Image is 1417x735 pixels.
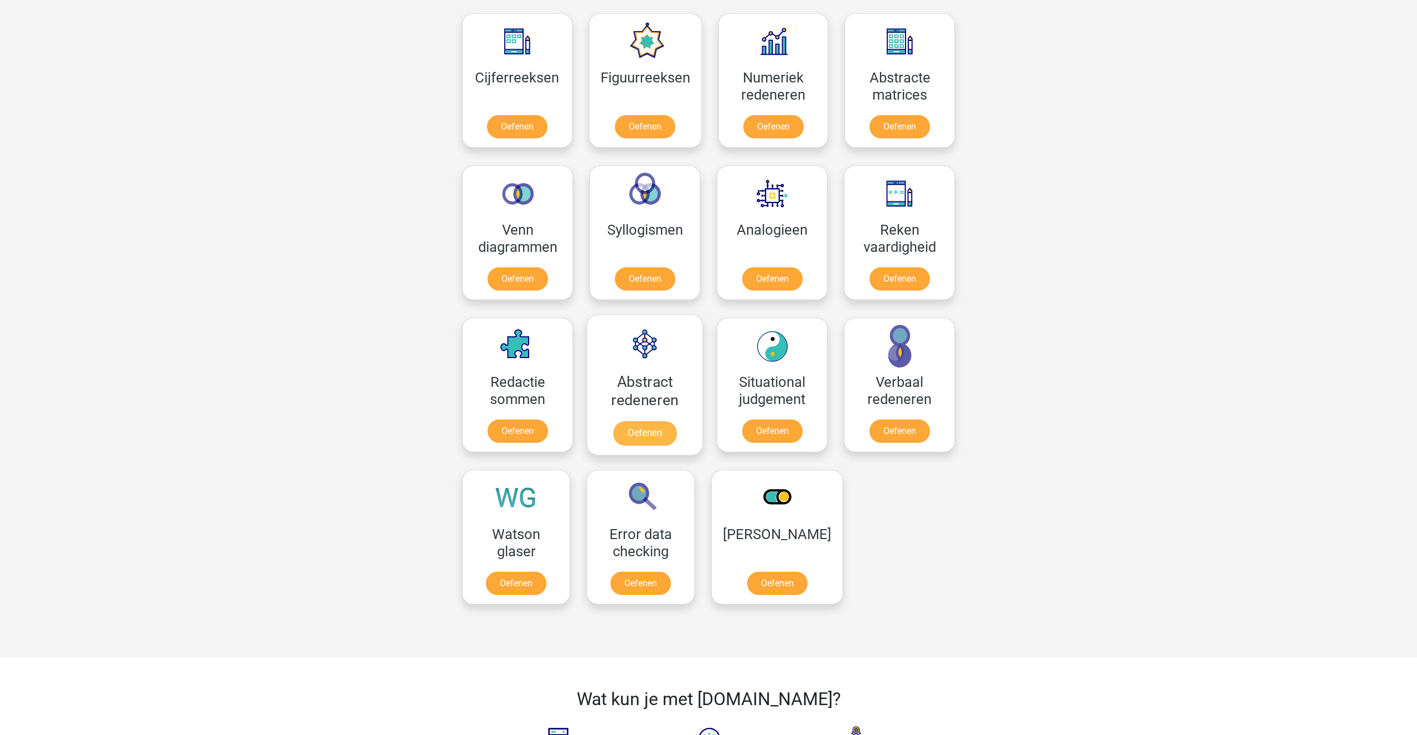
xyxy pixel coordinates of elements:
[488,267,548,291] a: Oefenen
[611,572,671,595] a: Oefenen
[742,267,803,291] a: Oefenen
[495,689,922,710] h2: Wat kun je met [DOMAIN_NAME]?
[870,115,930,138] a: Oefenen
[870,420,930,443] a: Oefenen
[615,115,675,138] a: Oefenen
[487,115,547,138] a: Oefenen
[742,420,803,443] a: Oefenen
[613,421,676,446] a: Oefenen
[486,572,546,595] a: Oefenen
[743,115,804,138] a: Oefenen
[870,267,930,291] a: Oefenen
[615,267,675,291] a: Oefenen
[747,572,808,595] a: Oefenen
[488,420,548,443] a: Oefenen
